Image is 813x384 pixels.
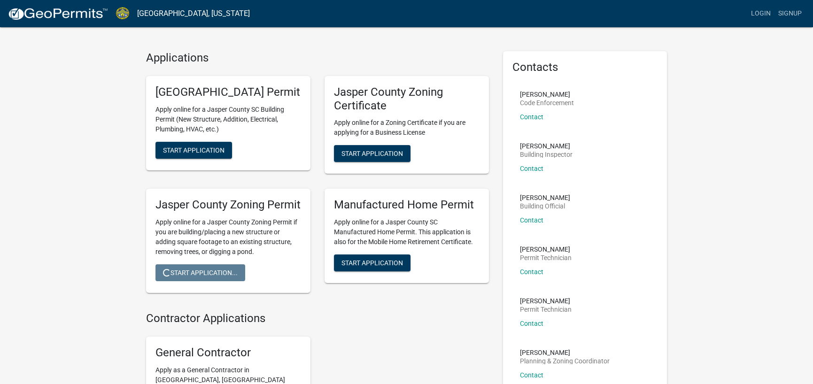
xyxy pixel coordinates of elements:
[163,269,238,276] span: Start Application...
[520,371,543,379] a: Contact
[520,151,573,158] p: Building Inspector
[520,113,543,121] a: Contact
[520,203,570,209] p: Building Official
[774,5,805,23] a: Signup
[520,320,543,327] a: Contact
[520,268,543,276] a: Contact
[334,198,480,212] h5: Manufactured Home Permit
[137,6,250,22] a: [GEOGRAPHIC_DATA], [US_STATE]
[155,198,301,212] h5: Jasper County Zoning Permit
[163,146,225,154] span: Start Application
[146,51,489,300] wm-workflow-list-section: Applications
[520,165,543,172] a: Contact
[341,150,403,157] span: Start Application
[520,358,610,364] p: Planning & Zoning Coordinator
[747,5,774,23] a: Login
[520,254,572,261] p: Permit Technician
[334,118,480,138] p: Apply online for a Zoning Certificate if you are applying for a Business License
[341,259,403,267] span: Start Application
[155,217,301,257] p: Apply online for a Jasper County Zoning Permit if you are building/placing a new structure or add...
[146,51,489,65] h4: Applications
[520,194,570,201] p: [PERSON_NAME]
[155,264,245,281] button: Start Application...
[520,100,574,106] p: Code Enforcement
[155,105,301,134] p: Apply online for a Jasper County SC Building Permit (New Structure, Addition, Electrical, Plumbin...
[520,216,543,224] a: Contact
[520,306,572,313] p: Permit Technician
[520,91,574,98] p: [PERSON_NAME]
[334,85,480,113] h5: Jasper County Zoning Certificate
[520,246,572,253] p: [PERSON_NAME]
[334,145,410,162] button: Start Application
[520,143,573,149] p: [PERSON_NAME]
[116,7,130,20] img: Jasper County, South Carolina
[146,312,489,325] h4: Contractor Applications
[334,254,410,271] button: Start Application
[155,142,232,159] button: Start Application
[334,217,480,247] p: Apply online for a Jasper County SC Manufactured Home Permit. This application is also for the Mo...
[155,85,301,99] h5: [GEOGRAPHIC_DATA] Permit
[520,298,572,304] p: [PERSON_NAME]
[512,61,658,74] h5: Contacts
[155,346,301,360] h5: General Contractor
[520,349,610,356] p: [PERSON_NAME]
